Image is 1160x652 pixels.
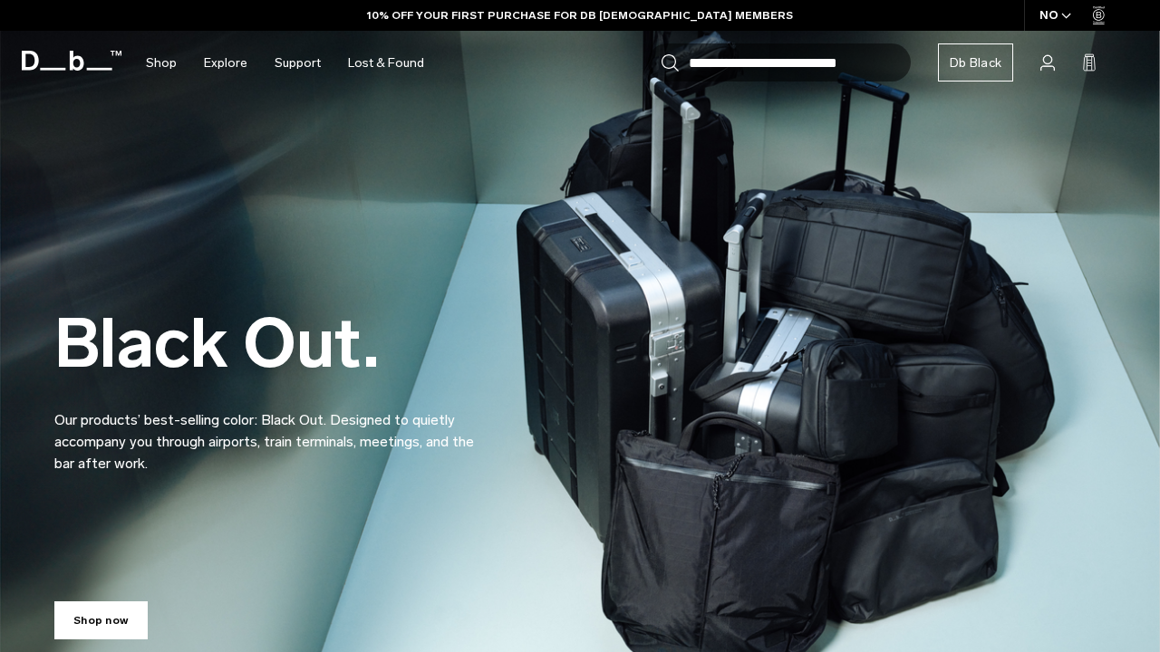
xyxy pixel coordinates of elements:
a: Shop [146,31,177,95]
a: Support [275,31,321,95]
p: Our products’ best-selling color: Black Out. Designed to quietly accompany you through airports, ... [54,388,489,475]
a: Db Black [938,43,1013,81]
a: 10% OFF YOUR FIRST PURCHASE FOR DB [DEMOGRAPHIC_DATA] MEMBERS [367,7,793,24]
nav: Main Navigation [132,31,438,95]
h2: Black Out. [54,310,489,378]
a: Shop now [54,601,148,639]
a: Lost & Found [348,31,424,95]
a: Explore [204,31,247,95]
